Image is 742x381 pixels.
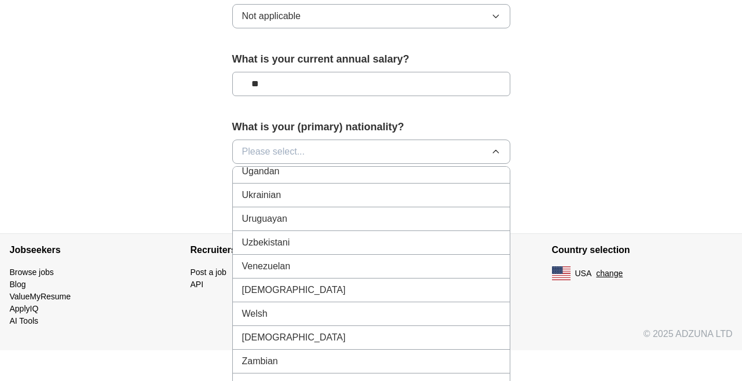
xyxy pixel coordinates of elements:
[10,268,54,277] a: Browse jobs
[242,283,346,297] span: [DEMOGRAPHIC_DATA]
[232,119,510,135] label: What is your (primary) nationality?
[232,140,510,164] button: Please select...
[242,236,290,250] span: Uzbekistani
[10,304,39,313] a: ApplyIQ
[596,268,623,280] button: change
[242,188,282,202] span: Ukrainian
[242,9,301,23] span: Not applicable
[10,316,39,325] a: AI Tools
[191,280,204,289] a: API
[242,259,291,273] span: Venezuelan
[552,234,733,266] h4: Country selection
[242,145,305,159] span: Please select...
[1,327,742,350] div: © 2025 ADZUNA LTD
[232,52,510,67] label: What is your current annual salary?
[242,331,346,345] span: [DEMOGRAPHIC_DATA]
[232,4,510,28] button: Not applicable
[242,164,280,178] span: Ugandan
[575,268,592,280] span: USA
[242,212,287,226] span: Uruguayan
[10,280,26,289] a: Blog
[242,307,268,321] span: Welsh
[552,266,571,280] img: US flag
[242,354,278,368] span: Zambian
[191,268,226,277] a: Post a job
[10,292,71,301] a: ValueMyResume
